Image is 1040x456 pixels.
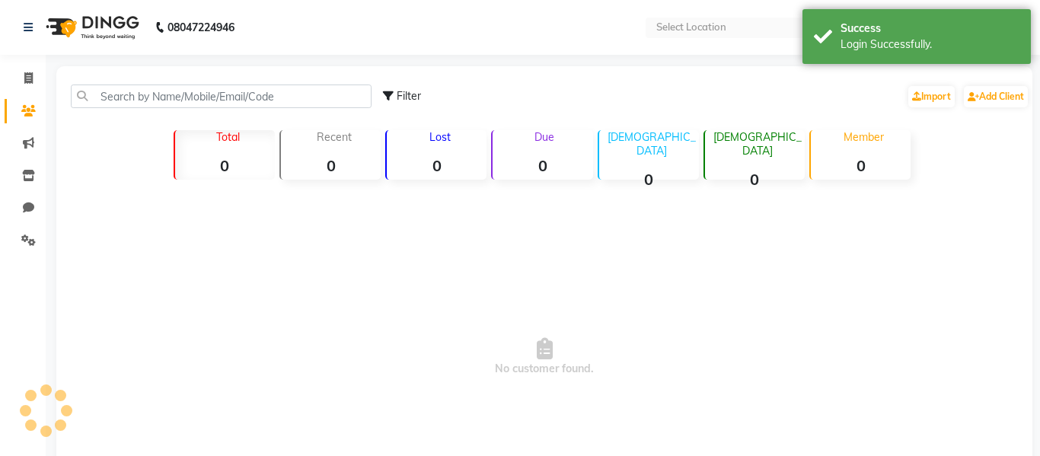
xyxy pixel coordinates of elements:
div: Login Successfully. [841,37,1019,53]
img: logo [39,6,143,49]
p: Total [181,130,275,144]
strong: 0 [281,156,381,175]
strong: 0 [811,156,911,175]
input: Search by Name/Mobile/Email/Code [71,85,372,108]
p: Member [817,130,911,144]
p: [DEMOGRAPHIC_DATA] [605,130,699,158]
p: [DEMOGRAPHIC_DATA] [711,130,805,158]
p: Due [496,130,592,144]
b: 08047224946 [167,6,234,49]
a: Import [908,86,955,107]
strong: 0 [705,170,805,189]
strong: 0 [387,156,487,175]
span: Filter [397,89,421,103]
p: Recent [287,130,381,144]
strong: 0 [175,156,275,175]
strong: 0 [599,170,699,189]
p: Lost [393,130,487,144]
div: Select Location [656,20,726,35]
a: Add Client [964,86,1028,107]
strong: 0 [493,156,592,175]
div: Success [841,21,1019,37]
